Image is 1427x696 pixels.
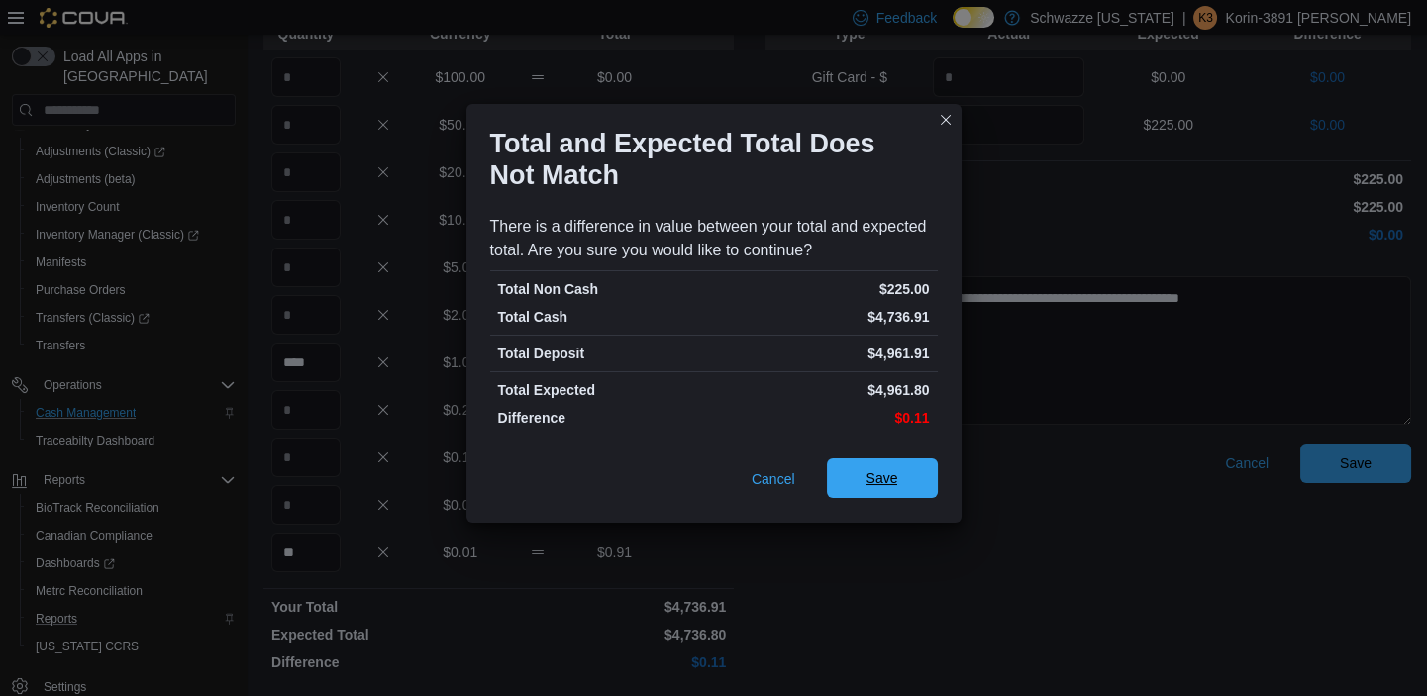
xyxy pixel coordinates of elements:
[866,468,898,488] span: Save
[827,458,938,498] button: Save
[718,380,930,400] p: $4,961.80
[498,408,710,428] p: Difference
[718,307,930,327] p: $4,736.91
[498,380,710,400] p: Total Expected
[718,279,930,299] p: $225.00
[498,279,710,299] p: Total Non Cash
[490,215,938,262] div: There is a difference in value between your total and expected total. Are you sure you would like...
[752,469,795,489] span: Cancel
[744,459,803,499] button: Cancel
[718,408,930,428] p: $0.11
[718,344,930,363] p: $4,961.91
[934,108,958,132] button: Closes this modal window
[498,344,710,363] p: Total Deposit
[498,307,710,327] p: Total Cash
[490,128,922,191] h1: Total and Expected Total Does Not Match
